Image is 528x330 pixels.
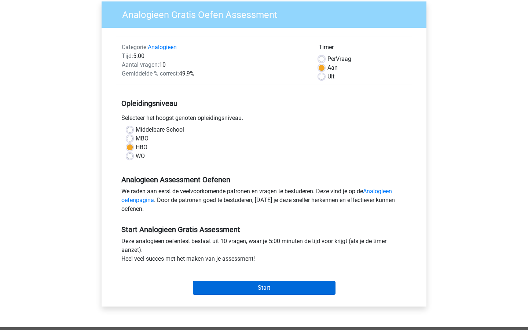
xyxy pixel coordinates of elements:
[122,70,179,77] span: Gemiddelde % correct:
[116,114,412,125] div: Selecteer het hoogst genoten opleidingsniveau.
[116,52,313,60] div: 5:00
[116,237,412,266] div: Deze analogieen oefentest bestaat uit 10 vragen, waar je 5:00 minuten de tijd voor krijgt (als je...
[327,72,334,81] label: Uit
[113,6,421,21] h3: Analogieen Gratis Oefen Assessment
[136,134,148,143] label: MBO
[136,125,184,134] label: Middelbare School
[121,225,407,234] h5: Start Analogieen Gratis Assessment
[116,69,313,78] div: 49,9%
[319,43,406,55] div: Timer
[327,63,338,72] label: Aan
[193,281,335,295] input: Start
[116,187,412,216] div: We raden aan eerst de veelvoorkomende patronen en vragen te bestuderen. Deze vind je op de . Door...
[327,55,336,62] span: Per
[327,55,351,63] label: Vraag
[121,96,407,111] h5: Opleidingsniveau
[136,152,145,161] label: WO
[122,52,133,59] span: Tijd:
[121,175,407,184] h5: Analogieen Assessment Oefenen
[122,61,159,68] span: Aantal vragen:
[122,44,148,51] span: Categorie:
[136,143,147,152] label: HBO
[116,60,313,69] div: 10
[148,44,177,51] a: Analogieen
